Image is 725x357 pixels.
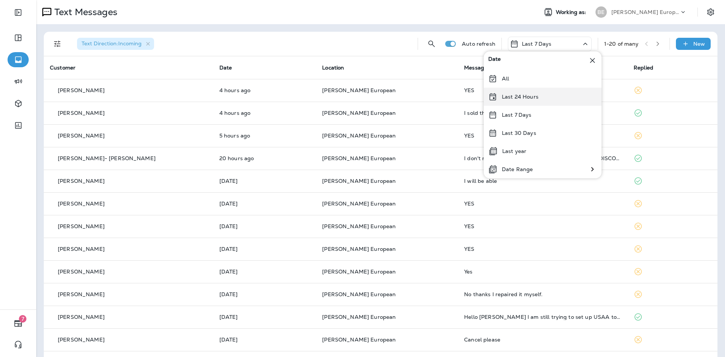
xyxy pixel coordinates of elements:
[611,9,679,15] p: [PERSON_NAME] European Autoworks
[8,316,29,331] button: 7
[58,269,105,275] p: [PERSON_NAME]
[502,112,532,118] p: Last 7 Days
[464,155,622,161] div: I don't need it at this time, but keep me in mind for DISCOUNT S.
[322,64,344,71] span: Location
[322,178,396,184] span: [PERSON_NAME] European
[464,201,622,207] div: YES
[322,110,396,116] span: [PERSON_NAME] European
[58,110,105,116] p: [PERSON_NAME]
[322,223,396,230] span: [PERSON_NAME] European
[58,314,105,320] p: [PERSON_NAME]
[464,291,622,297] div: No thanks I repaired it myself.
[464,178,622,184] div: I will be able
[219,178,310,184] p: Oct 14, 2025 02:27 PM
[322,268,396,275] span: [PERSON_NAME] European
[51,6,117,18] p: Text Messages
[58,155,156,161] p: [PERSON_NAME]- [PERSON_NAME]
[502,166,533,172] p: Date Range
[502,76,509,82] p: All
[58,246,105,252] p: [PERSON_NAME]
[58,337,105,343] p: [PERSON_NAME]
[77,38,154,50] div: Text Direction:Incoming
[219,246,310,252] p: Oct 14, 2025 11:35 AM
[322,336,396,343] span: [PERSON_NAME] European
[464,133,622,139] div: YES
[82,40,142,47] span: Text Direction : Incoming
[50,36,65,51] button: Filters
[219,201,310,207] p: Oct 14, 2025 12:09 PM
[322,246,396,252] span: [PERSON_NAME] European
[502,130,536,136] p: Last 30 Days
[58,178,105,184] p: [PERSON_NAME]
[322,132,396,139] span: [PERSON_NAME] European
[219,314,310,320] p: Oct 13, 2025 11:52 AM
[219,337,310,343] p: Oct 13, 2025 11:10 AM
[58,223,105,229] p: [PERSON_NAME]
[219,110,310,116] p: Oct 15, 2025 11:32 AM
[595,6,607,18] div: BE
[322,200,396,207] span: [PERSON_NAME] European
[424,36,439,51] button: Search Messages
[464,337,622,343] div: Cancel please
[219,155,310,161] p: Oct 14, 2025 07:37 PM
[464,269,622,275] div: Yes
[219,291,310,297] p: Oct 13, 2025 11:55 AM
[8,5,29,20] button: Expand Sidebar
[58,201,105,207] p: [PERSON_NAME]
[58,133,105,139] p: [PERSON_NAME]
[219,87,310,93] p: Oct 15, 2025 11:55 AM
[322,87,396,94] span: [PERSON_NAME] European
[219,133,310,139] p: Oct 15, 2025 11:15 AM
[219,64,232,71] span: Date
[522,41,552,47] p: Last 7 Days
[693,41,705,47] p: New
[464,314,622,320] div: Hello Kaela I am still trying to set up USAA towing to transport the car TJ the dealer they have ...
[462,41,495,47] p: Auto refresh
[634,64,653,71] span: Replied
[322,291,396,298] span: [PERSON_NAME] European
[19,315,26,323] span: 7
[556,9,588,15] span: Working as:
[322,314,396,320] span: [PERSON_NAME] European
[464,110,622,116] div: I sold that car.
[464,246,622,252] div: YES
[488,56,501,65] span: Date
[58,87,105,93] p: [PERSON_NAME]
[704,5,717,19] button: Settings
[219,269,310,275] p: Oct 13, 2025 12:44 PM
[502,94,538,100] p: Last 24 Hours
[322,155,396,162] span: [PERSON_NAME] European
[464,223,622,229] div: YES
[464,87,622,93] div: YES
[502,148,526,154] p: Last year
[604,41,639,47] div: 1 - 20 of many
[58,291,105,297] p: [PERSON_NAME]
[50,64,76,71] span: Customer
[464,64,487,71] span: Message
[219,223,310,229] p: Oct 14, 2025 11:35 AM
